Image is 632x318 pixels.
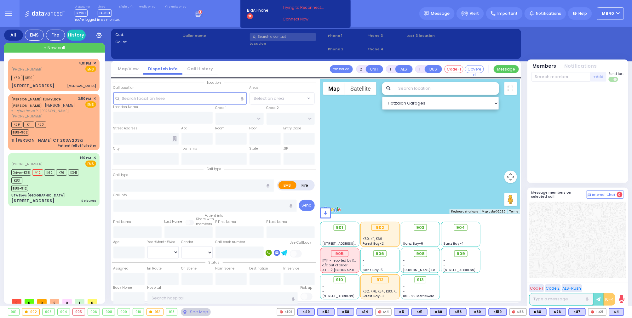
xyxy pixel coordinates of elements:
span: K60, K4, K69 [363,236,382,241]
span: 904 [457,224,465,231]
div: K61 [411,308,428,316]
div: UTA Boys [GEOGRAPHIC_DATA] [11,193,65,198]
div: Seizures [81,198,96,203]
label: Age [113,240,120,245]
span: K89 [11,75,22,81]
span: - [363,263,365,268]
span: [STREET_ADDRESS][PERSON_NAME] [322,241,382,246]
button: ALS [395,65,413,73]
label: Location Name [113,105,138,110]
span: KY14 - reported by KY66 [322,258,360,263]
button: Transfer call [330,65,353,73]
div: BLS [357,308,373,316]
span: - [403,289,405,294]
img: red-radio-icon.svg [280,310,283,314]
label: Entry Code [284,126,302,131]
div: Patient fell off a letter [58,143,96,148]
label: P Last Name [267,219,287,224]
div: 905 [331,250,348,257]
div: 909 [118,309,130,315]
span: ר' מעכיל וואלף - ר' [PERSON_NAME] [11,108,76,114]
label: Caller name [182,33,248,38]
span: - [403,263,405,268]
label: Fire units on call [165,5,188,9]
label: Use Callback [290,240,312,245]
div: K83 [509,308,527,316]
span: [PHONE_NUMBER] [11,162,43,167]
span: 909 [457,251,465,257]
button: MB40 [597,7,624,20]
div: K60 [529,308,547,316]
span: + New call [44,45,65,51]
span: 913 [417,277,424,283]
div: 913 [166,309,177,315]
span: BRIA Phone [247,8,268,13]
label: Hospital [147,285,161,290]
span: - [444,263,445,268]
label: First Name [113,219,131,224]
div: Year/Month/Week/Day [147,240,179,245]
span: EMS [85,66,96,72]
div: 905 [73,309,85,315]
span: - [444,258,445,263]
span: Important [497,11,518,16]
label: Pick up [301,285,313,290]
label: Night unit [119,5,133,9]
div: 908 [103,309,115,315]
label: In Service [284,266,300,271]
span: Notifications [536,11,561,16]
input: Search hospital [147,292,298,304]
div: BLS [569,308,586,316]
label: Apt [181,126,187,131]
label: Call Type [113,173,129,178]
label: Call Location [113,85,135,90]
span: ✕ [93,155,96,161]
h5: Message members on selected call [531,190,586,199]
span: 910 [336,277,343,283]
span: K4 [23,122,34,128]
div: K14 [357,308,373,316]
button: Code 1 [529,284,544,292]
span: KY101 [75,9,88,17]
a: Call History [182,66,218,72]
label: Destination [250,266,268,271]
span: Driver-K38 [11,169,31,176]
label: State [250,146,258,151]
div: BLS [450,308,467,316]
div: All [4,30,23,41]
span: 0 [617,192,623,197]
div: 912 [147,309,163,315]
span: Phone 1 [328,33,365,38]
a: [PERSON_NAME] ELIMYLECH [PERSON_NAME] [11,97,61,108]
div: K519 [489,308,507,316]
input: Search location here [113,92,247,104]
span: K69 [11,122,22,128]
img: Logo [25,9,67,17]
div: BLS [430,308,447,316]
div: BLS [337,308,354,316]
div: 912 [371,276,389,283]
span: MB40 [602,11,614,16]
button: Show satellite imagery [345,82,376,95]
button: Toggle fullscreen view [504,82,517,95]
button: Internal Chat 0 [586,190,624,199]
button: Notifications [565,63,597,70]
label: Areas [250,85,259,90]
span: - [444,232,445,236]
div: K53 [450,308,467,316]
div: BLS [411,308,428,316]
span: - [403,258,405,263]
label: On Scene [181,266,197,271]
button: Show street map [323,82,345,95]
span: - [322,232,324,236]
img: red-radio-icon.svg [512,310,515,314]
label: Last Name [164,219,182,224]
div: K69 [430,308,447,316]
span: BG - 29 Merriewold S. [403,294,439,298]
button: Map camera controls [504,171,517,183]
label: Call Info [113,193,127,198]
label: Cross 1 [215,105,227,111]
label: P First Name [215,219,236,224]
span: 2 [50,299,59,304]
label: Dispatcher [75,5,90,9]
